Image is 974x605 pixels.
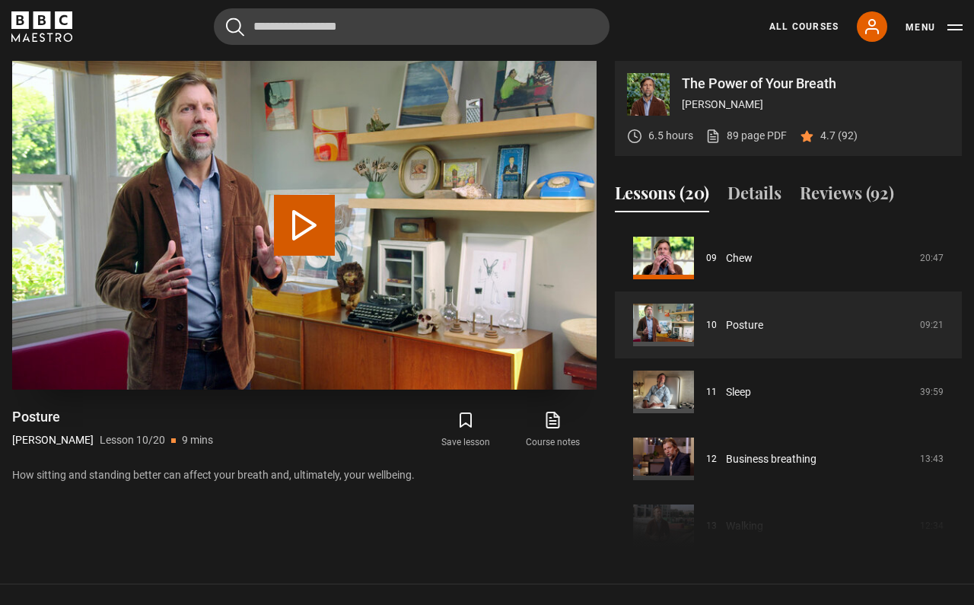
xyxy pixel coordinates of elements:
[12,467,597,483] p: How sitting and standing better can affect your breath and, ultimately, your wellbeing.
[726,317,763,333] a: Posture
[214,8,610,45] input: Search
[182,432,213,448] p: 9 mins
[615,180,709,212] button: Lessons (20)
[820,128,858,144] p: 4.7 (92)
[705,128,787,144] a: 89 page PDF
[726,250,753,266] a: Chew
[906,20,963,35] button: Toggle navigation
[726,451,816,467] a: Business breathing
[726,384,751,400] a: Sleep
[274,195,335,256] button: Play Lesson Posture
[800,180,894,212] button: Reviews (92)
[510,408,597,452] a: Course notes
[682,97,950,113] p: [PERSON_NAME]
[12,408,213,426] h1: Posture
[648,128,693,144] p: 6.5 hours
[100,432,165,448] p: Lesson 10/20
[727,180,781,212] button: Details
[769,20,839,33] a: All Courses
[682,77,950,91] p: The Power of Your Breath
[226,18,244,37] button: Submit the search query
[11,11,72,42] svg: BBC Maestro
[12,61,597,390] video-js: Video Player
[422,408,509,452] button: Save lesson
[12,432,94,448] p: [PERSON_NAME]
